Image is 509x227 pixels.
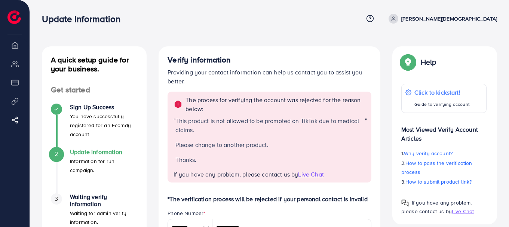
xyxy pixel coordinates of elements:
[414,100,470,109] p: Guide to verifying account
[175,141,268,149] span: Please change to another product.
[42,148,147,193] li: Update Information
[401,55,415,69] img: Popup guide
[55,194,58,203] span: 3
[386,14,497,24] a: [PERSON_NAME][DEMOGRAPHIC_DATA]
[70,104,138,111] h4: Sign Up Success
[55,150,58,158] span: 2
[70,193,138,208] h4: Waiting verify information
[185,95,367,113] p: The process for verifying the account was rejected for the reason below:
[401,159,487,177] p: 2.
[70,112,138,139] p: You have successfully registered for an Ecomdy account
[175,156,196,164] span: Thanks.
[365,116,367,170] span: "
[401,119,487,143] p: Most Viewed Verify Account Articles
[175,117,359,134] span: This product is not allowed to be promoted on TikTok due to medical claims.
[70,148,138,156] h4: Update Information
[404,150,453,157] span: Why verify account?
[168,55,371,65] h4: Verify information
[7,10,21,24] img: logo
[401,159,472,176] span: How to pass the verification process
[401,177,487,186] p: 3.
[401,199,472,215] span: If you have any problem, please contact us by
[168,68,371,86] p: Providing your contact information can help us contact you to assist you better.
[174,116,175,170] span: "
[298,170,324,178] span: Live Chat
[174,100,183,109] img: alert
[42,55,147,73] h4: A quick setup guide for your business.
[401,149,487,158] p: 1.
[174,170,298,178] span: If you have any problem, please contact us by
[42,104,147,148] li: Sign Up Success
[70,209,138,227] p: Waiting for admin verify information.
[405,178,472,185] span: How to submit product link?
[452,208,474,215] span: Live Chat
[42,85,147,95] h4: Get started
[421,58,436,67] p: Help
[401,199,409,207] img: Popup guide
[401,14,497,23] p: [PERSON_NAME][DEMOGRAPHIC_DATA]
[42,13,126,24] h3: Update Information
[168,209,205,217] label: Phone Number
[70,157,138,175] p: Information for run campaign.
[168,194,371,203] p: *The verification process will be rejected if your personal contact is invalid
[414,88,470,97] p: Click to kickstart!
